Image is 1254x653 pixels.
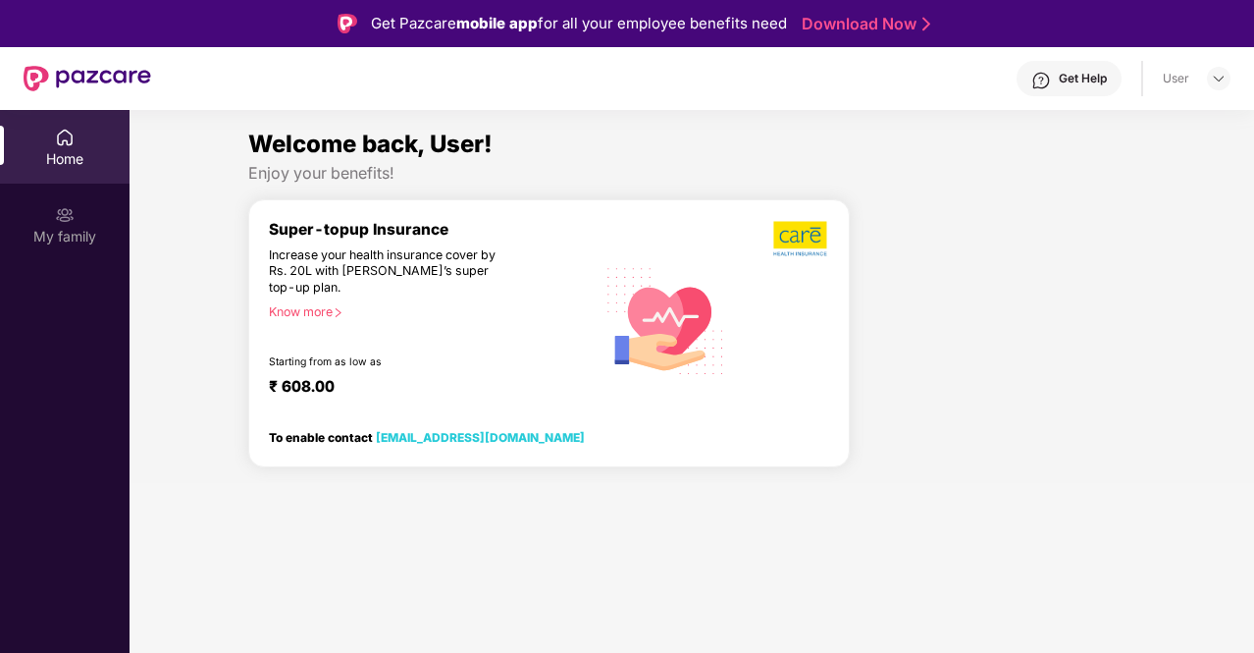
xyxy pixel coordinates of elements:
[922,14,930,34] img: Stroke
[269,430,585,444] div: To enable contact
[338,14,357,33] img: Logo
[1211,71,1227,86] img: svg+xml;base64,PHN2ZyBpZD0iRHJvcGRvd24tMzJ4MzIiIHhtbG5zPSJodHRwOi8vd3d3LnczLm9yZy8yMDAwL3N2ZyIgd2...
[269,304,584,318] div: Know more
[24,66,151,91] img: New Pazcare Logo
[248,130,493,158] span: Welcome back, User!
[269,377,576,401] div: ₹ 608.00
[371,12,787,35] div: Get Pazcare for all your employee benefits need
[55,205,75,225] img: svg+xml;base64,PHN2ZyB3aWR0aD0iMjAiIGhlaWdodD0iMjAiIHZpZXdCb3g9IjAgMCAyMCAyMCIgZmlsbD0ibm9uZSIgeG...
[1163,71,1189,86] div: User
[596,248,736,391] img: svg+xml;base64,PHN2ZyB4bWxucz0iaHR0cDovL3d3dy53My5vcmcvMjAwMC9zdmciIHhtbG5zOnhsaW5rPSJodHRwOi8vd3...
[1031,71,1051,90] img: svg+xml;base64,PHN2ZyBpZD0iSGVscC0zMngzMiIgeG1sbnM9Imh0dHA6Ly93d3cudzMub3JnLzIwMDAvc3ZnIiB3aWR0aD...
[802,14,924,34] a: Download Now
[333,307,343,318] span: right
[376,430,585,445] a: [EMAIL_ADDRESS][DOMAIN_NAME]
[269,247,511,297] div: Increase your health insurance cover by Rs. 20L with [PERSON_NAME]’s super top-up plan.
[773,220,829,257] img: b5dec4f62d2307b9de63beb79f102df3.png
[269,220,596,239] div: Super-topup Insurance
[1059,71,1107,86] div: Get Help
[269,355,512,369] div: Starting from as low as
[55,128,75,147] img: svg+xml;base64,PHN2ZyBpZD0iSG9tZSIgeG1sbnM9Imh0dHA6Ly93d3cudzMub3JnLzIwMDAvc3ZnIiB3aWR0aD0iMjAiIG...
[248,163,1135,184] div: Enjoy your benefits!
[456,14,538,32] strong: mobile app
